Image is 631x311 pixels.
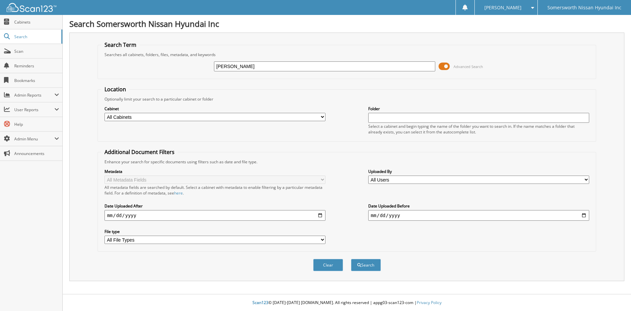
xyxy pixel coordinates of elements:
[454,64,483,69] span: Advanced Search
[105,203,326,209] label: Date Uploaded After
[14,136,54,142] span: Admin Menu
[105,185,326,196] div: All metadata fields are searched by default. Select a cabinet with metadata to enable filtering b...
[368,203,590,209] label: Date Uploaded Before
[69,18,624,29] h1: Search Somersworth Nissan Hyundai Inc
[598,279,631,311] iframe: Chat Widget
[351,259,381,271] button: Search
[105,106,326,112] label: Cabinet
[484,6,522,10] span: [PERSON_NAME]
[14,121,59,127] span: Help
[105,210,326,221] input: start
[7,3,56,12] img: scan123-logo-white.svg
[417,300,442,305] a: Privacy Policy
[14,107,54,113] span: User Reports
[14,19,59,25] span: Cabinets
[14,92,54,98] span: Admin Reports
[313,259,343,271] button: Clear
[368,106,590,112] label: Folder
[101,86,129,93] legend: Location
[101,41,140,48] legend: Search Term
[101,159,593,165] div: Enhance your search for specific documents using filters such as date and file type.
[101,52,593,57] div: Searches all cabinets, folders, files, metadata, and keywords
[368,210,590,221] input: end
[368,169,590,174] label: Uploaded By
[547,6,621,10] span: Somersworth Nissan Hyundai Inc
[101,148,178,156] legend: Additional Document Filters
[368,123,590,135] div: Select a cabinet and begin typing the name of the folder you want to search in. If the name match...
[105,229,326,234] label: File type
[63,295,631,311] div: © [DATE]-[DATE] [DOMAIN_NAME]. All rights reserved | appg03-scan123-com |
[252,300,268,305] span: Scan123
[174,190,183,196] a: here
[14,151,59,156] span: Announcements
[101,96,593,102] div: Optionally limit your search to a particular cabinet or folder
[14,34,58,39] span: Search
[105,169,326,174] label: Metadata
[14,78,59,83] span: Bookmarks
[14,63,59,69] span: Reminders
[14,48,59,54] span: Scan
